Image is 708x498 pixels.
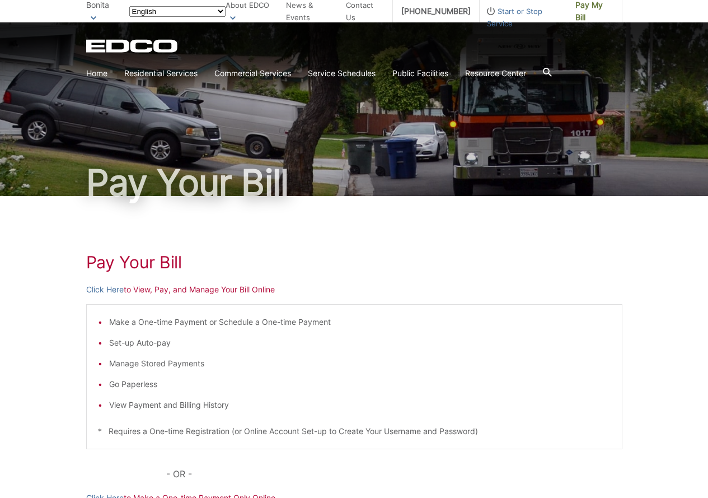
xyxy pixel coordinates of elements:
a: Home [86,67,107,80]
a: Service Schedules [308,67,376,80]
p: to View, Pay, and Manage Your Bill Online [86,283,622,296]
select: Select a language [129,6,226,17]
a: Commercial Services [214,67,291,80]
a: EDCD logo. Return to the homepage. [86,39,179,53]
li: View Payment and Billing History [109,399,611,411]
li: Make a One-time Payment or Schedule a One-time Payment [109,316,611,328]
a: Click Here [86,283,124,296]
a: Resource Center [465,67,526,80]
p: * Requires a One-time Registration (or Online Account Set-up to Create Your Username and Password) [98,425,611,438]
h1: Pay Your Bill [86,165,622,201]
a: Residential Services [124,67,198,80]
li: Go Paperless [109,378,611,390]
a: Public Facilities [392,67,448,80]
li: Manage Stored Payments [109,357,611,370]
li: Set-up Auto-pay [109,337,611,349]
h1: Pay Your Bill [86,252,622,272]
p: - OR - [166,466,622,482]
